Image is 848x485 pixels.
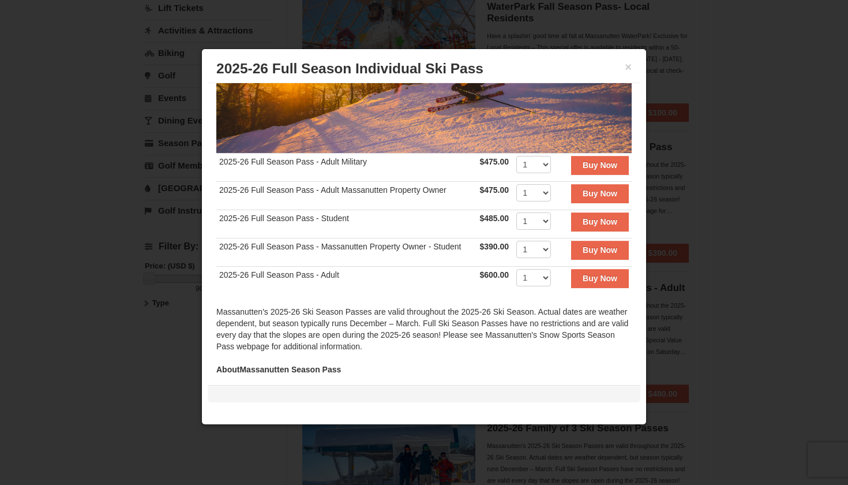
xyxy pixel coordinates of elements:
td: 2025-26 Full Season Pass - Massanutten Property Owner - Student [216,238,476,267]
button: Buy Now [571,184,629,203]
strong: $475.00 [479,157,509,166]
strong: $390.00 [479,242,509,251]
td: 2025-26 Full Season Pass - Adult Massanutten Property Owner [216,182,476,210]
strong: $600.00 [479,270,509,279]
strong: Buy Now [583,189,617,198]
td: 2025-26 Full Season Pass - Adult [216,267,476,295]
h3: 2025-26 Full Season Individual Ski Pass [216,60,632,77]
button: Buy Now [571,269,629,288]
strong: Buy Now [583,161,617,170]
div: Excellent Value! Our WaterPark, Ski, and Bike Park Season passes are the perfect way to keep your... [216,364,632,398]
button: Buy Now [571,156,629,174]
button: × [625,61,632,73]
strong: $485.00 [479,214,509,223]
button: Buy Now [571,241,629,259]
button: Buy Now [571,212,629,231]
strong: $475.00 [479,185,509,195]
td: 2025-26 Full Season Pass - Student [216,210,476,238]
strong: Buy Now [583,274,617,283]
td: 2025-26 Full Season Pass - Adult Military [216,154,476,182]
strong: Buy Now [583,245,617,255]
strong: Buy Now [583,217,617,226]
div: Massanutten's 2025-26 Ski Season Passes are valid throughout the 2025-26 Ski Season. Actual dates... [216,306,632,364]
strong: Massanutten Season Pass [216,365,341,374]
span: About [216,365,239,374]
